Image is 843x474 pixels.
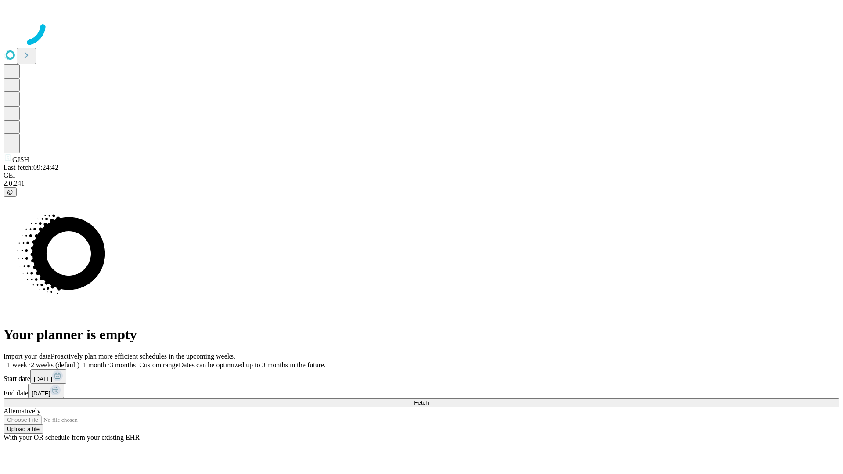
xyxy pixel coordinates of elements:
[139,361,178,369] span: Custom range
[28,384,64,398] button: [DATE]
[4,369,839,384] div: Start date
[31,361,79,369] span: 2 weeks (default)
[34,376,52,382] span: [DATE]
[414,399,429,406] span: Fetch
[83,361,106,369] span: 1 month
[4,398,839,407] button: Fetch
[4,164,58,171] span: Last fetch: 09:24:42
[4,187,17,197] button: @
[51,352,235,360] span: Proactively plan more efficient schedules in the upcoming weeks.
[4,352,51,360] span: Import your data
[4,327,839,343] h1: Your planner is empty
[4,407,40,415] span: Alternatively
[4,172,839,180] div: GEI
[30,369,66,384] button: [DATE]
[4,384,839,398] div: End date
[12,156,29,163] span: GJSH
[179,361,326,369] span: Dates can be optimized up to 3 months in the future.
[32,390,50,397] span: [DATE]
[7,361,27,369] span: 1 week
[4,424,43,434] button: Upload a file
[4,434,140,441] span: With your OR schedule from your existing EHR
[7,189,13,195] span: @
[110,361,136,369] span: 3 months
[4,180,839,187] div: 2.0.241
